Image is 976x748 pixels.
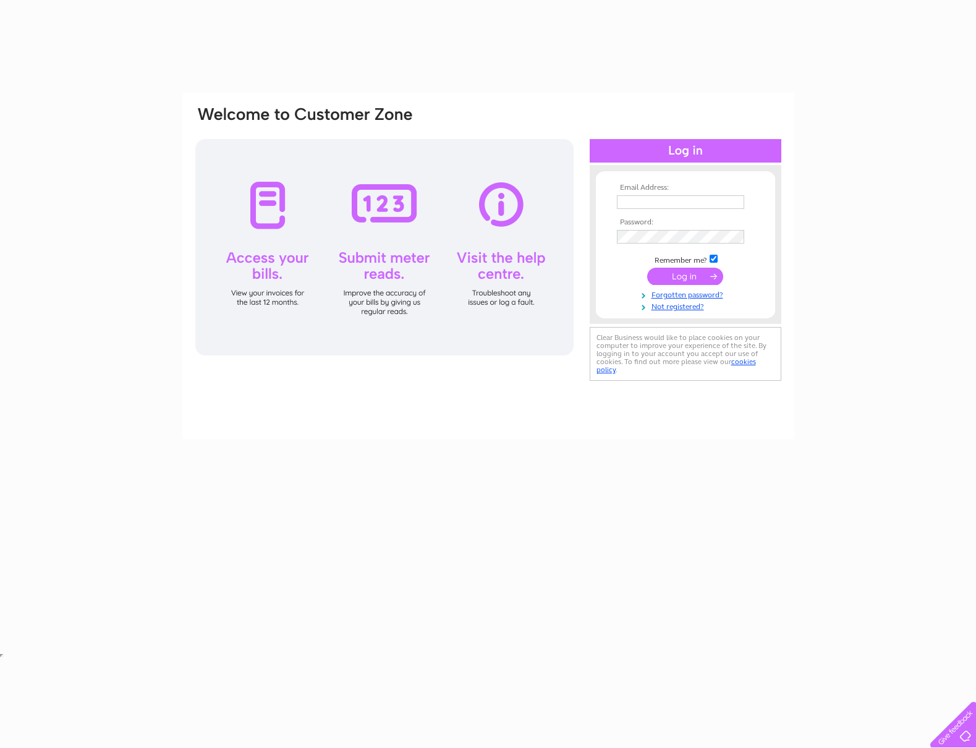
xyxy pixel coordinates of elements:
div: Clear Business would like to place cookies on your computer to improve your experience of the sit... [590,327,781,381]
td: Remember me? [614,253,757,265]
th: Password: [614,218,757,227]
a: Not registered? [617,300,757,312]
input: Submit [647,268,723,285]
a: cookies policy [596,357,756,374]
th: Email Address: [614,184,757,192]
a: Forgotten password? [617,288,757,300]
